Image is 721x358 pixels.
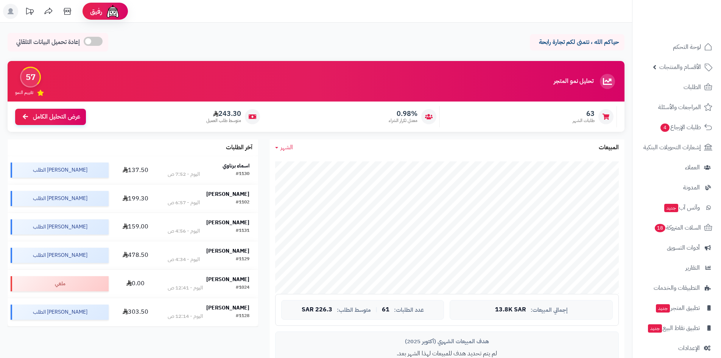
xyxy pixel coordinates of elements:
a: عرض التحليل الكامل [15,109,86,125]
td: 0.00 [112,270,159,298]
span: تطبيق نقاط البيع [647,323,700,333]
p: حياكم الله ، نتمنى لكم تجارة رابحة [536,38,619,47]
span: جديد [664,204,678,212]
td: 478.50 [112,241,159,269]
a: تحديثات المنصة [20,4,39,21]
div: #1024 [236,284,249,292]
strong: [PERSON_NAME] [206,219,249,227]
span: الطلبات [684,82,701,92]
span: لوحة التحكم [673,42,701,52]
span: أدوات التسويق [667,242,700,253]
a: الإعدادات [637,339,716,357]
div: #1130 [236,170,249,178]
span: الأقسام والمنتجات [659,62,701,72]
strong: [PERSON_NAME] [206,247,249,255]
a: وآتس آبجديد [637,199,716,217]
span: المدونة [683,182,700,193]
a: التطبيقات والخدمات [637,279,716,297]
span: معدل تكرار الشراء [389,117,417,124]
a: أدوات التسويق [637,239,716,257]
span: 0.98% [389,109,417,118]
a: السلات المتروكة18 [637,219,716,237]
a: الشهر [275,143,293,152]
span: الإعدادات [678,343,700,353]
h3: المبيعات [599,144,619,151]
span: التطبيقات والخدمات [654,283,700,293]
span: وآتس آب [663,202,700,213]
div: #1128 [236,313,249,320]
div: اليوم - 4:34 ص [168,256,200,263]
div: #1131 [236,227,249,235]
img: ai-face.png [105,4,120,19]
a: لوحة التحكم [637,38,716,56]
div: [PERSON_NAME] الطلب [11,305,109,320]
span: إشعارات التحويلات البنكية [643,142,701,153]
div: ملغي [11,276,109,291]
span: 13.8K SAR [495,306,526,313]
span: متوسط الطلب: [337,307,371,313]
span: طلبات الإرجاع [660,122,701,133]
span: 226.3 SAR [302,306,332,313]
span: العملاء [685,162,700,173]
span: 243.30 [206,109,241,118]
span: عرض التحليل الكامل [33,113,80,121]
a: طلبات الإرجاع4 [637,118,716,136]
div: اليوم - 6:57 ص [168,199,200,206]
a: التقارير [637,259,716,277]
strong: [PERSON_NAME] [206,304,249,312]
span: الشهر [280,143,293,152]
img: logo-2.png [670,17,714,33]
td: 303.50 [112,298,159,326]
span: متوسط طلب العميل [206,117,241,124]
td: 159.00 [112,213,159,241]
td: 137.50 [112,156,159,184]
strong: اسماء برناوي [223,162,249,170]
span: التقارير [685,263,700,273]
div: اليوم - 12:14 ص [168,313,203,320]
a: العملاء [637,158,716,177]
span: طلبات الشهر [573,117,595,124]
div: اليوم - 7:52 ص [168,170,200,178]
p: لم يتم تحديد هدف للمبيعات لهذا الشهر بعد. [281,349,613,358]
h3: آخر الطلبات [226,144,252,151]
div: [PERSON_NAME] الطلب [11,219,109,234]
span: 63 [573,109,595,118]
span: جديد [648,324,662,333]
span: تطبيق المتجر [655,303,700,313]
span: إعادة تحميل البيانات التلقائي [16,38,80,47]
span: السلات المتروكة [654,222,701,233]
div: اليوم - 4:56 ص [168,227,200,235]
span: تقييم النمو [15,89,33,96]
span: 18 [655,224,666,233]
div: اليوم - 12:41 ص [168,284,203,292]
div: [PERSON_NAME] الطلب [11,248,109,263]
h3: تحليل نمو المتجر [554,78,593,85]
span: عدد الطلبات: [394,307,424,313]
span: 61 [382,306,389,313]
a: تطبيق المتجرجديد [637,299,716,317]
a: إشعارات التحويلات البنكية [637,138,716,156]
span: إجمالي المبيعات: [531,307,568,313]
span: | [375,307,377,313]
a: تطبيق نقاط البيعجديد [637,319,716,337]
div: [PERSON_NAME] الطلب [11,163,109,178]
span: جديد [656,304,670,313]
div: [PERSON_NAME] الطلب [11,191,109,206]
a: المراجعات والأسئلة [637,98,716,116]
div: هدف المبيعات الشهري (أكتوبر 2025) [281,338,613,345]
div: #1102 [236,199,249,206]
a: الطلبات [637,78,716,96]
strong: [PERSON_NAME] [206,275,249,283]
strong: [PERSON_NAME] [206,190,249,198]
div: #1129 [236,256,249,263]
a: المدونة [637,178,716,197]
span: المراجعات والأسئلة [658,102,701,113]
span: 4 [660,124,670,132]
span: رفيق [90,7,102,16]
td: 199.30 [112,184,159,213]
